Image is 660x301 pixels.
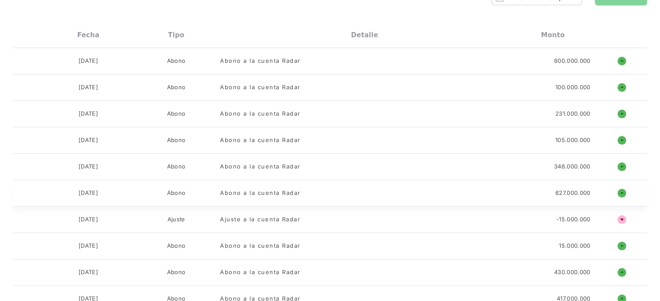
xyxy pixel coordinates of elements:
div: 346.000.000 [554,162,590,171]
div: Abono a la cuenta Radar [220,242,301,250]
div: [DATE] [79,242,98,250]
h1: o [617,57,626,65]
div: [DATE] [79,268,98,277]
div: Abono a la cuenta Radar [220,57,301,65]
div: Abono [167,110,186,118]
div: Abono a la cuenta Radar [220,162,301,171]
div: Abono [167,57,186,65]
div: -15.000.000 [556,215,590,224]
h1: o [617,83,626,92]
div: Abono a la cuenta Radar [220,189,301,197]
h1: o [617,136,626,145]
h1: o [617,162,626,171]
div: [DATE] [79,110,98,118]
div: [DATE] [79,189,98,197]
div: 231.000.000 [555,110,590,118]
div: Abono [167,268,186,277]
h1: o [617,242,626,250]
div: [DATE] [79,83,98,92]
div: Abono a la cuenta Radar [220,268,301,277]
div: 100.000.000 [555,83,590,92]
div: Monto [541,31,565,39]
div: Abono a la cuenta Radar [220,83,301,92]
div: Abono [167,136,186,145]
div: Detalle [351,31,378,39]
h1: o [617,110,626,118]
div: Abono [167,242,186,250]
div: Ajuste [167,215,185,224]
h4: ñ [617,215,626,224]
div: [DATE] [79,57,98,65]
div: Abono [167,83,186,92]
div: 600.000.000 [554,57,590,65]
div: [DATE] [79,136,98,145]
div: 627.000.000 [555,189,590,197]
div: 105.000.000 [555,136,590,145]
div: Ajuste a la cuenta Radar [220,215,300,224]
div: Abono [167,162,186,171]
h1: o [617,268,626,277]
div: Tipo [168,31,184,39]
div: [DATE] [79,162,98,171]
div: Fecha [77,31,99,39]
div: [DATE] [79,215,98,224]
div: Abono a la cuenta Radar [220,136,301,145]
div: Abono [167,189,186,197]
div: 15.000.000 [559,242,590,250]
div: 430.000.000 [554,268,590,277]
div: Abono a la cuenta Radar [220,110,301,118]
h1: o [617,189,626,197]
